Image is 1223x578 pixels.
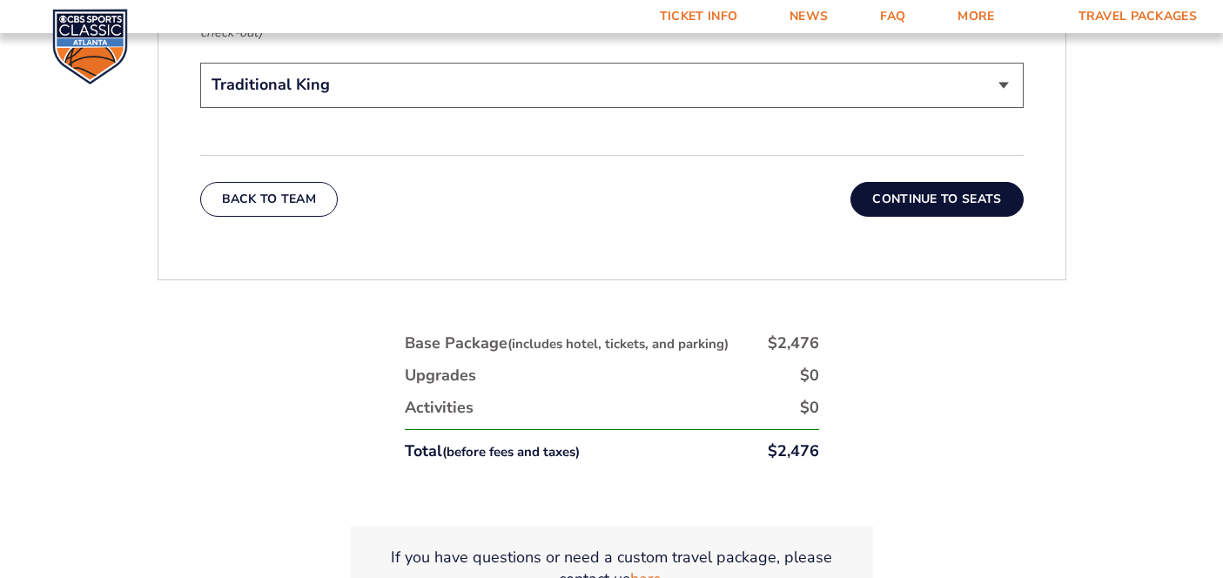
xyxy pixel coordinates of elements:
[800,365,819,386] div: $0
[800,397,819,419] div: $0
[52,9,128,84] img: CBS Sports Classic
[850,182,1023,217] button: Continue To Seats
[405,397,474,419] div: Activities
[405,333,729,354] div: Base Package
[405,365,476,386] div: Upgrades
[442,443,580,460] small: (before fees and taxes)
[768,333,819,354] div: $2,476
[507,335,729,353] small: (includes hotel, tickets, and parking)
[200,182,339,217] button: Back To Team
[405,440,580,462] div: Total
[768,440,819,462] div: $2,476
